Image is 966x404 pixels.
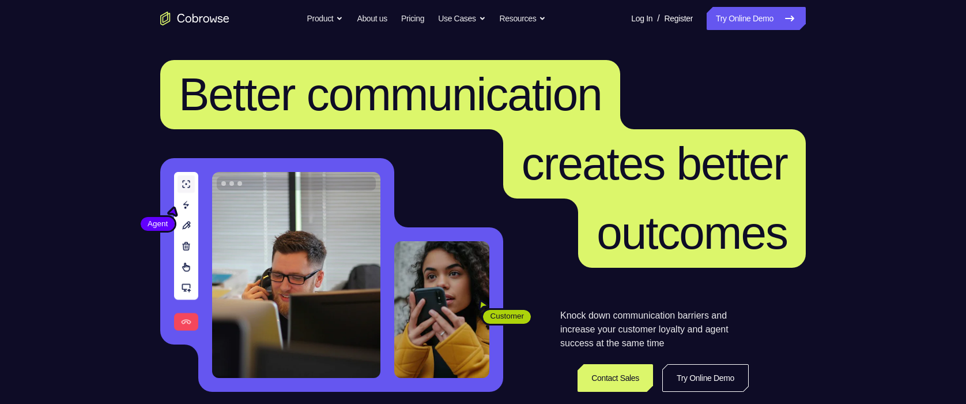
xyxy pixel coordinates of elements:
[401,7,424,30] a: Pricing
[394,241,489,378] img: A customer holding their phone
[160,12,229,25] a: Go to the home page
[657,12,659,25] span: /
[578,364,653,392] a: Contact Sales
[179,69,602,120] span: Better communication
[307,7,344,30] button: Product
[212,172,380,378] img: A customer support agent talking on the phone
[665,7,693,30] a: Register
[631,7,652,30] a: Log In
[500,7,546,30] button: Resources
[662,364,749,392] a: Try Online Demo
[560,309,749,350] p: Knock down communication barriers and increase your customer loyalty and agent success at the sam...
[522,138,787,189] span: creates better
[357,7,387,30] a: About us
[438,7,485,30] button: Use Cases
[597,207,787,259] span: outcomes
[707,7,806,30] a: Try Online Demo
